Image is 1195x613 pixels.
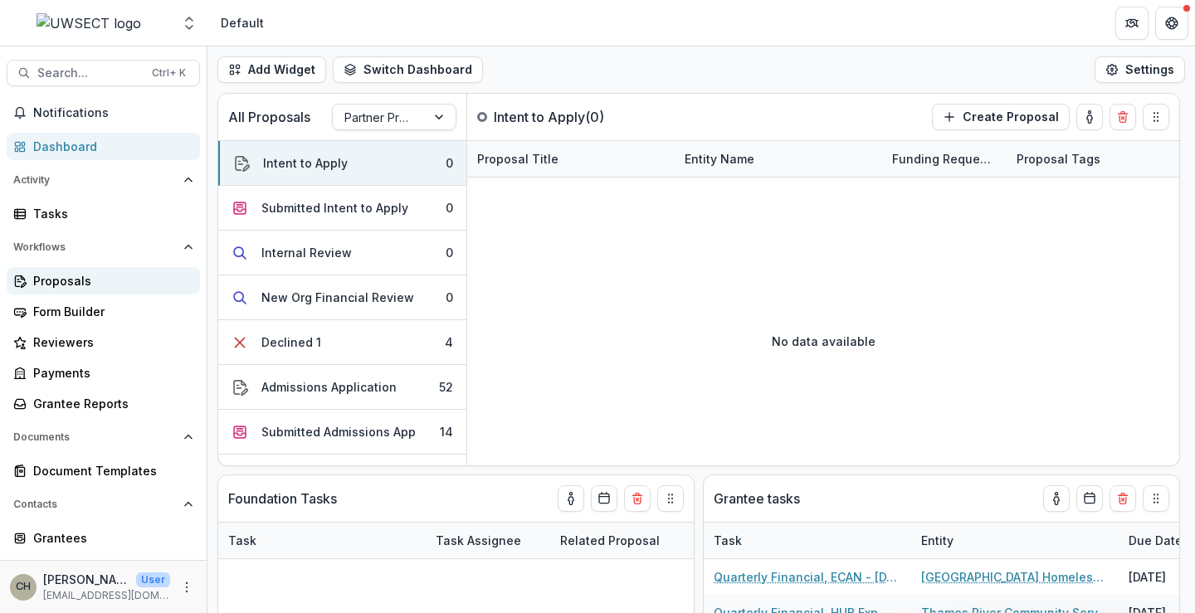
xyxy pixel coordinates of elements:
[13,174,177,186] span: Activity
[439,378,453,396] div: 52
[218,320,466,365] button: Declined 14
[1095,56,1185,83] button: Settings
[591,485,617,512] button: Calendar
[624,485,651,512] button: Delete card
[218,365,466,410] button: Admissions Application52
[675,141,882,177] div: Entity Name
[932,104,1070,130] button: Create Proposal
[426,523,550,558] div: Task Assignee
[178,7,201,40] button: Open entity switcher
[1110,485,1136,512] button: Delete card
[7,524,200,552] a: Grantees
[7,167,200,193] button: Open Activity
[37,13,141,33] img: UWSECT logo
[1043,485,1070,512] button: toggle-assigned-to-me
[7,457,200,484] a: Document Templates
[33,106,193,120] span: Notifications
[714,568,901,586] a: Quarterly Financial, ECAN - [DATE]-[DATE]
[37,66,142,80] span: Search...
[33,272,187,289] div: Proposals
[7,234,200,260] button: Open Workflows
[467,141,675,177] div: Proposal Title
[261,378,397,396] div: Admissions Application
[704,523,911,558] div: Task
[440,423,453,440] div: 14
[550,523,758,558] div: Related Proposal
[218,523,426,558] div: Task
[911,523,1119,558] div: Entity
[445,333,453,351] div: 4
[218,532,266,549] div: Task
[7,359,200,387] a: Payments
[263,154,348,172] div: Intent to Apply
[43,588,170,603] p: [EMAIL_ADDRESS][DOMAIN_NAME]
[261,199,408,216] div: Submitted Intent to Apply
[1143,485,1169,512] button: Drag
[218,141,466,186] button: Intent to Apply0
[33,138,187,155] div: Dashboard
[1076,485,1103,512] button: Calendar
[43,571,129,588] p: [PERSON_NAME]
[218,275,466,320] button: New Org Financial Review0
[882,141,1007,177] div: Funding Requested
[33,529,187,547] div: Grantees
[446,154,453,172] div: 0
[33,364,187,382] div: Payments
[16,581,31,592] div: Carli Herz
[550,532,670,549] div: Related Proposal
[177,577,197,597] button: More
[218,410,466,455] button: Submitted Admissions App14
[1155,7,1188,40] button: Get Help
[446,199,453,216] div: 0
[218,231,466,275] button: Internal Review0
[1007,150,1110,168] div: Proposal Tags
[33,303,187,320] div: Form Builder
[558,485,584,512] button: toggle-assigned-to-me
[7,390,200,417] a: Grantee Reports
[7,328,200,356] a: Reviewers
[911,532,963,549] div: Entity
[228,107,310,127] p: All Proposals
[7,100,200,126] button: Notifications
[1115,7,1149,40] button: Partners
[33,395,187,412] div: Grantee Reports
[7,555,200,582] a: Communications
[714,489,800,508] p: Grantee tasks
[882,150,1007,168] div: Funding Requested
[13,431,177,443] span: Documents
[33,333,187,351] div: Reviewers
[7,60,200,86] button: Search...
[261,333,321,351] div: Declined 1
[1143,104,1169,130] button: Drag
[446,244,453,261] div: 0
[261,244,352,261] div: Internal Review
[228,489,337,508] p: Foundation Tasks
[494,107,618,127] p: Intent to Apply ( 0 )
[7,298,200,325] a: Form Builder
[7,424,200,450] button: Open Documents
[33,462,187,479] div: Document Templates
[261,423,416,440] div: Submitted Admissions App
[921,568,1109,586] a: [GEOGRAPHIC_DATA] Homeless Hospitality Center
[7,267,200,294] a: Proposals
[136,572,170,587] p: User
[704,532,752,549] div: Task
[217,56,326,83] button: Add Widget
[1110,104,1136,130] button: Delete card
[426,532,531,549] div: Task Assignee
[7,491,200,518] button: Open Contacts
[7,133,200,160] a: Dashboard
[1076,104,1103,130] button: toggle-assigned-to-me
[446,289,453,306] div: 0
[149,64,189,82] div: Ctrl + K
[7,200,200,227] a: Tasks
[221,14,264,32] div: Default
[33,205,187,222] div: Tasks
[13,499,177,510] span: Contacts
